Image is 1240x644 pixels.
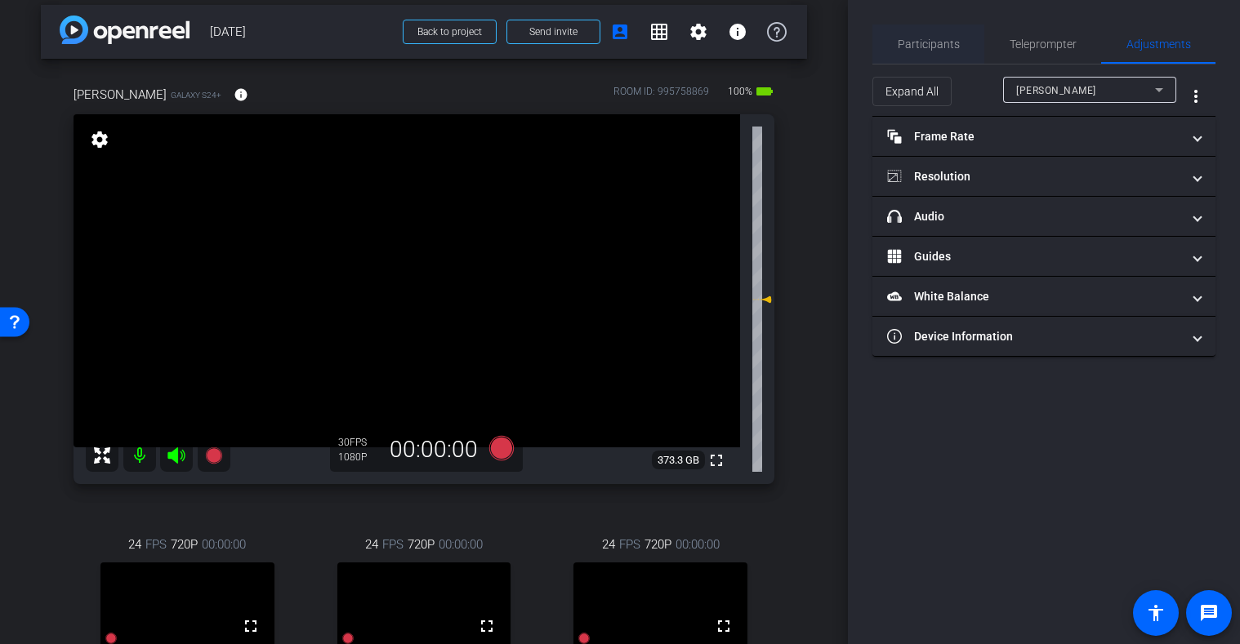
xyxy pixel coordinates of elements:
div: 30 [338,436,379,449]
span: 24 [602,535,615,553]
mat-icon: settings [689,22,708,42]
span: FPS [145,535,167,553]
span: 720P [408,535,435,553]
div: 00:00:00 [379,436,488,464]
div: ROOM ID: 995758869 [613,84,709,108]
mat-icon: fullscreen [707,451,726,470]
span: FPS [619,535,640,553]
span: [PERSON_NAME] [1016,85,1096,96]
mat-expansion-panel-header: Guides [872,237,1215,276]
mat-icon: fullscreen [477,616,497,636]
mat-icon: info [234,87,248,102]
mat-icon: message [1199,603,1219,623]
span: 24 [128,535,141,553]
span: Back to project [417,26,482,38]
span: [PERSON_NAME] [74,86,167,104]
img: app-logo [60,16,190,44]
span: 24 [365,535,378,553]
span: 720P [171,535,198,553]
mat-icon: account_box [610,22,630,42]
mat-icon: grid_on [649,22,669,42]
mat-panel-title: Resolution [887,168,1181,185]
span: 373.3 GB [652,451,705,470]
span: Send invite [529,25,578,38]
mat-icon: battery_std [755,82,774,101]
span: 100% [725,78,755,104]
mat-expansion-panel-header: Frame Rate [872,117,1215,156]
span: FPS [350,437,367,448]
span: Expand All [885,76,939,107]
span: Teleprompter [1010,38,1077,50]
mat-expansion-panel-header: Device Information [872,317,1215,356]
mat-icon: more_vert [1186,87,1206,106]
mat-panel-title: Guides [887,248,1181,265]
button: Back to project [403,20,497,44]
mat-icon: info [728,22,747,42]
span: FPS [382,535,404,553]
mat-panel-title: Audio [887,208,1181,225]
button: Send invite [506,20,600,44]
mat-icon: fullscreen [241,616,261,636]
span: 00:00:00 [439,535,483,553]
span: Adjustments [1126,38,1191,50]
mat-panel-title: Device Information [887,328,1181,345]
mat-icon: 0 dB [752,290,772,309]
span: Galaxy S24+ [171,89,221,101]
div: 1080P [338,451,379,464]
span: 00:00:00 [202,535,246,553]
span: Participants [898,38,960,50]
span: [DATE] [210,16,393,48]
button: More Options for Adjustments Panel [1176,77,1215,116]
mat-icon: accessibility [1146,603,1166,623]
mat-icon: settings [88,130,111,149]
button: Expand All [872,77,952,106]
mat-icon: fullscreen [714,616,734,636]
mat-expansion-panel-header: Resolution [872,157,1215,196]
span: 720P [645,535,671,553]
mat-expansion-panel-header: White Balance [872,277,1215,316]
span: 00:00:00 [676,535,720,553]
mat-panel-title: White Balance [887,288,1181,305]
mat-panel-title: Frame Rate [887,128,1181,145]
mat-expansion-panel-header: Audio [872,197,1215,236]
